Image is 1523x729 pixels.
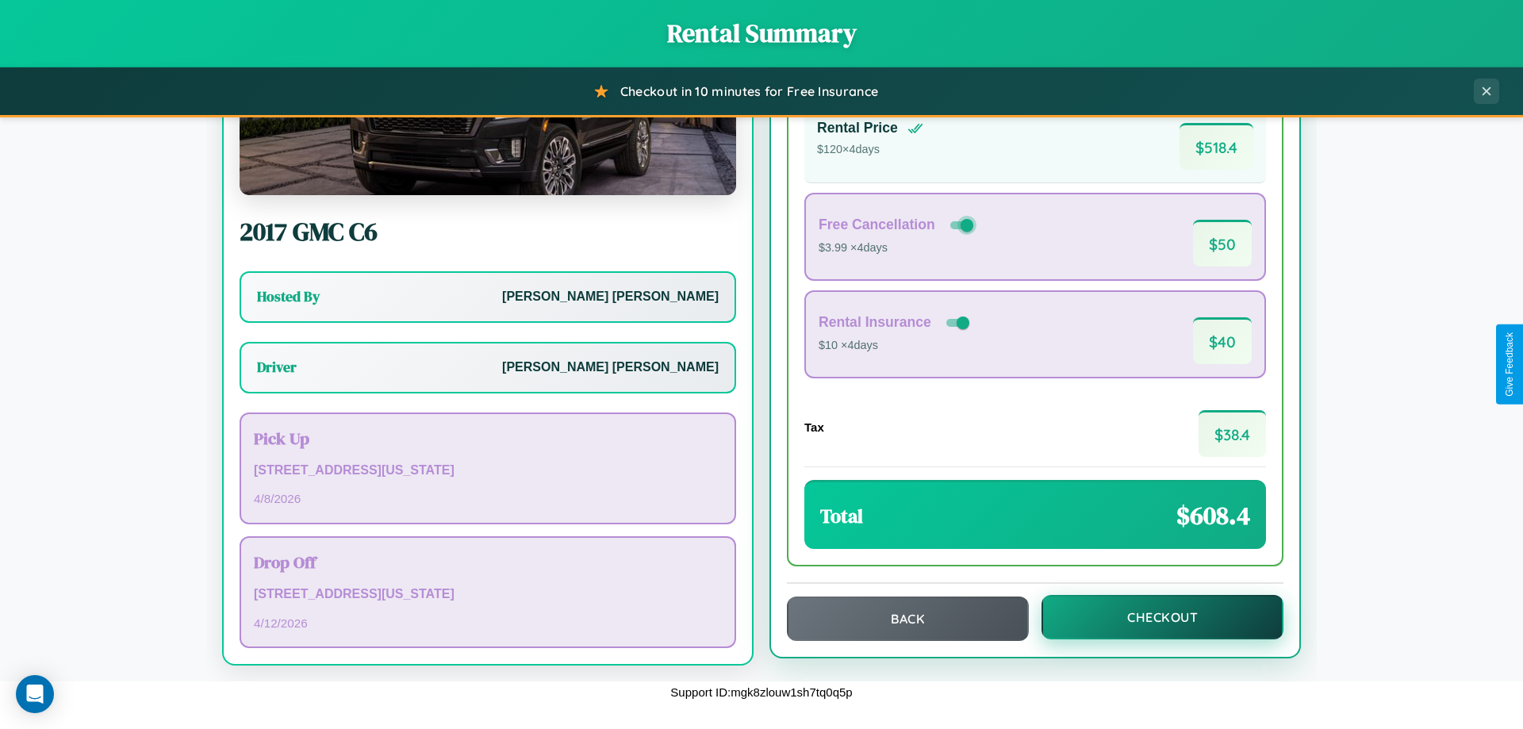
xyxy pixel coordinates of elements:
[620,83,878,99] span: Checkout in 10 minutes for Free Insurance
[819,217,935,233] h4: Free Cancellation
[817,120,898,136] h4: Rental Price
[254,551,722,574] h3: Drop Off
[254,459,722,482] p: [STREET_ADDRESS][US_STATE]
[254,612,722,634] p: 4 / 12 / 2026
[819,336,972,356] p: $10 × 4 days
[16,16,1507,51] h1: Rental Summary
[1180,123,1253,170] span: $ 518.4
[502,356,719,379] p: [PERSON_NAME] [PERSON_NAME]
[1042,595,1283,639] button: Checkout
[804,420,824,434] h4: Tax
[16,675,54,713] div: Open Intercom Messenger
[819,238,976,259] p: $3.99 × 4 days
[257,287,320,306] h3: Hosted By
[254,427,722,450] h3: Pick Up
[1199,410,1266,457] span: $ 38.4
[1504,332,1515,397] div: Give Feedback
[787,597,1029,641] button: Back
[819,314,931,331] h4: Rental Insurance
[240,214,736,249] h2: 2017 GMC C6
[1176,498,1250,533] span: $ 608.4
[670,681,852,703] p: Support ID: mgk8zlouw1sh7tq0q5p
[254,583,722,606] p: [STREET_ADDRESS][US_STATE]
[820,503,863,529] h3: Total
[502,286,719,309] p: [PERSON_NAME] [PERSON_NAME]
[257,358,297,377] h3: Driver
[817,140,923,160] p: $ 120 × 4 days
[254,488,722,509] p: 4 / 8 / 2026
[1193,317,1252,364] span: $ 40
[1193,220,1252,267] span: $ 50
